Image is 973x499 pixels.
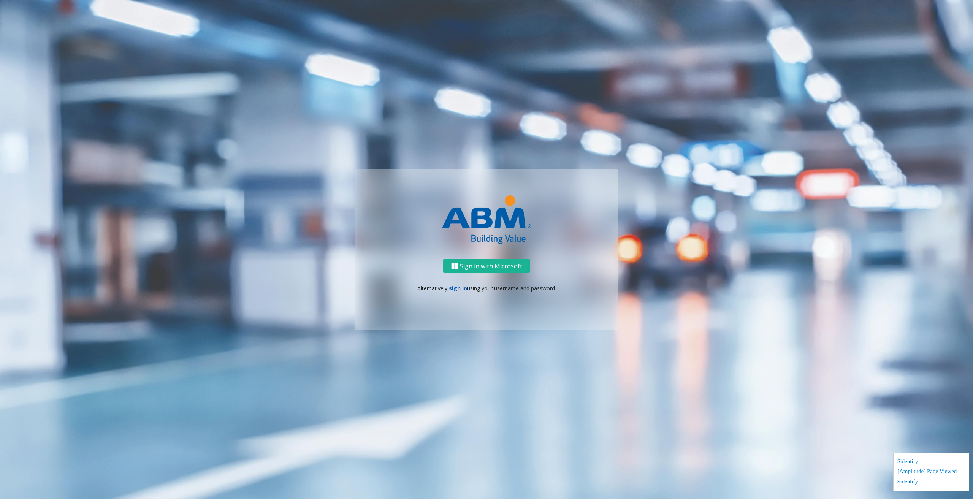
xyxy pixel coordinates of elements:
a: sign in [449,285,467,292]
div: $identify [897,477,965,488]
div: [Amplitude] Page Viewed [897,467,965,477]
div: $identify [897,457,965,467]
p: Alternatively, using your username and password. [363,284,610,292]
button: Sign in with Microsoft [443,259,530,273]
